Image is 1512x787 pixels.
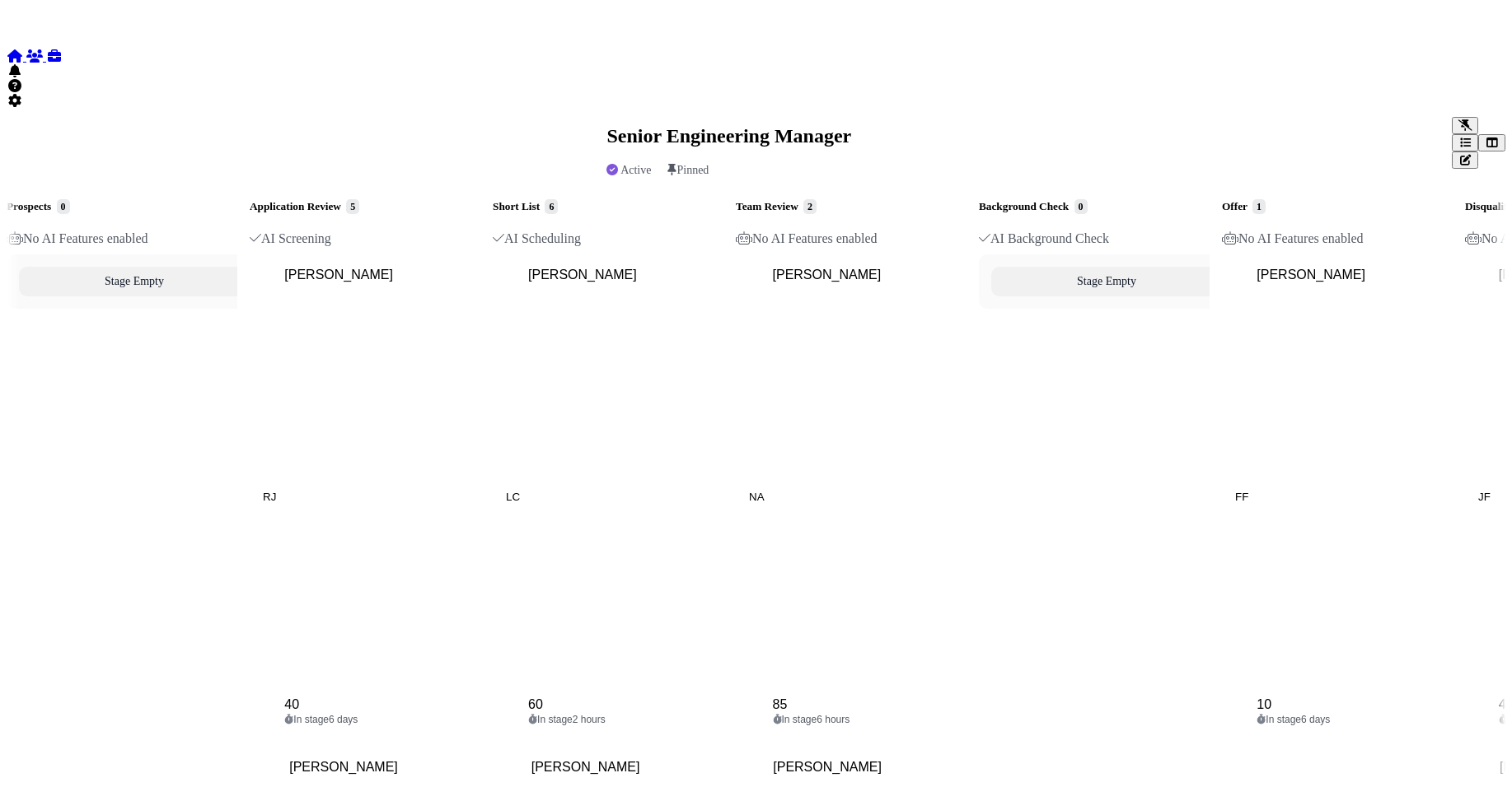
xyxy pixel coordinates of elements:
button: FF [PERSON_NAME] Megan Score 10 In stage6 days [1222,254,1453,738]
span: [PERSON_NAME] [531,760,640,774]
span: Stage Empty [105,275,164,288]
span: Stage Empty [1077,275,1136,288]
div: In stage 6 days [1257,714,1439,725]
h5: Prospects [7,200,148,213]
span: No AI Features enabled [1222,231,1364,245]
span: No AI Features enabled [736,231,878,245]
button: NA [PERSON_NAME] Megan Score 85 In stage6 hours [736,254,967,738]
span: [PERSON_NAME] [1257,268,1365,282]
h5: Application Review [250,200,357,213]
img: Megan Score [284,282,696,694]
h2: Senior Engineering Manager [606,125,851,147]
img: Megan Score [773,282,1185,694]
div: In stage 6 days [284,714,467,725]
span: No AI Features enabled [7,231,148,245]
h5: Offer [1222,200,1364,213]
h5: Team Review [736,200,878,213]
div: Pinned [667,164,709,177]
span: FF [1235,491,1248,503]
span: 6 [545,199,558,214]
span: 85 [773,682,1185,711]
span: [PERSON_NAME] [773,760,882,774]
span: AI Background Check [979,231,1109,245]
button: LC [PERSON_NAME] Megan Score 60 In stage2 hours [493,254,723,738]
span: 5 [346,199,359,214]
div: Active [606,164,651,177]
h5: Short List [493,200,581,213]
div: In stage 2 hours [528,714,710,725]
span: AI Scheduling [493,231,581,245]
span: 60 [528,682,940,711]
button: RJ [PERSON_NAME] Megan Score 40 In stage6 days [250,254,480,738]
span: JF [1478,491,1491,503]
span: LC [506,491,520,503]
span: [PERSON_NAME] [289,760,398,774]
div: In stage 6 hours [773,714,953,725]
span: 1 [1252,199,1266,214]
span: 0 [1074,199,1088,214]
span: 2 [803,199,817,214]
h5: Background Check [979,200,1109,213]
span: [PERSON_NAME] [528,268,637,282]
span: AI Screening [250,231,331,245]
span: [PERSON_NAME] [284,268,393,282]
span: 40 [284,682,696,711]
span: RJ [263,491,276,503]
span: NA [749,491,765,503]
span: [PERSON_NAME] [773,268,882,282]
img: Megan Score [528,282,940,694]
span: 0 [57,199,70,214]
